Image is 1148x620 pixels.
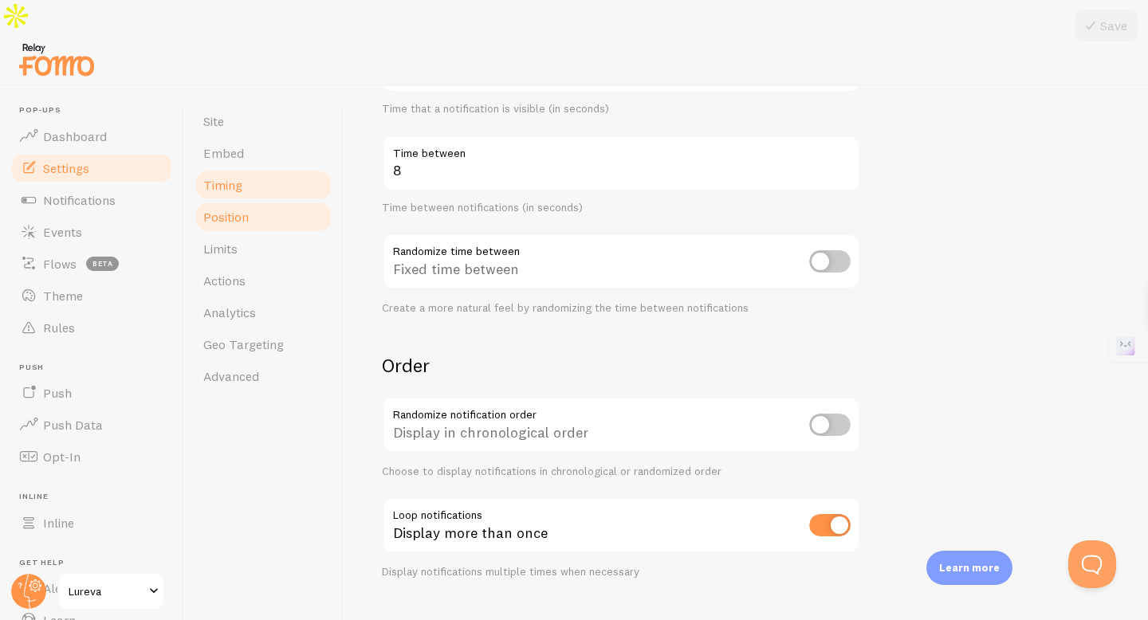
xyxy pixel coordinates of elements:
[19,105,174,116] span: Pop-ups
[10,248,174,280] a: Flows beta
[43,224,82,240] span: Events
[10,312,174,343] a: Rules
[1068,540,1116,588] iframe: Help Scout Beacon - Open
[43,385,72,401] span: Push
[203,273,246,288] span: Actions
[382,497,860,555] div: Display more than once
[43,515,74,531] span: Inline
[203,336,284,352] span: Geo Targeting
[382,397,860,455] div: Display in chronological order
[203,209,249,225] span: Position
[194,137,333,169] a: Embed
[19,558,174,568] span: Get Help
[203,304,256,320] span: Analytics
[19,363,174,373] span: Push
[203,177,242,193] span: Timing
[86,257,119,271] span: beta
[194,201,333,233] a: Position
[69,582,144,601] span: Lureva
[10,507,174,539] a: Inline
[10,120,174,152] a: Dashboard
[43,320,75,336] span: Rules
[10,184,174,216] a: Notifications
[194,233,333,265] a: Limits
[43,449,81,465] span: Opt-In
[194,265,333,296] a: Actions
[10,280,174,312] a: Theme
[43,160,89,176] span: Settings
[203,113,224,129] span: Site
[194,105,333,137] a: Site
[203,145,244,161] span: Embed
[19,492,174,502] span: Inline
[43,128,107,144] span: Dashboard
[382,201,860,215] div: Time between notifications (in seconds)
[10,377,174,409] a: Push
[382,301,860,316] div: Create a more natural feel by randomizing the time between notifications
[382,102,860,116] div: Time that a notification is visible (in seconds)
[203,241,238,257] span: Limits
[43,288,83,304] span: Theme
[43,256,77,272] span: Flows
[926,551,1012,585] div: Learn more
[57,572,165,610] a: Lureva
[10,152,174,184] a: Settings
[382,353,860,378] h2: Order
[194,169,333,201] a: Timing
[382,565,860,579] div: Display notifications multiple times when necessary
[10,216,174,248] a: Events
[382,465,860,479] div: Choose to display notifications in chronological or randomized order
[382,233,860,292] div: Fixed time between
[203,368,259,384] span: Advanced
[10,409,174,441] a: Push Data
[194,296,333,328] a: Analytics
[194,360,333,392] a: Advanced
[43,192,116,208] span: Notifications
[194,328,333,360] a: Geo Targeting
[17,39,96,80] img: fomo-relay-logo-orange.svg
[10,441,174,473] a: Opt-In
[43,417,103,433] span: Push Data
[939,560,1000,575] p: Learn more
[382,135,860,163] label: Time between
